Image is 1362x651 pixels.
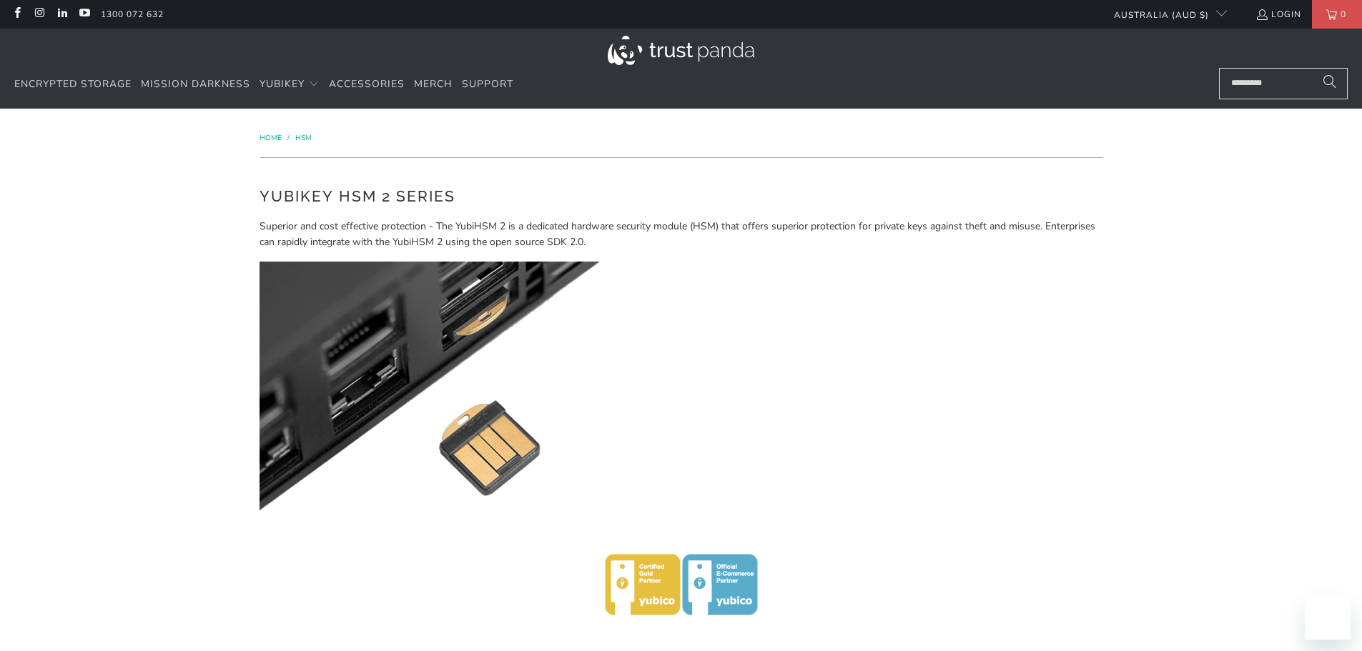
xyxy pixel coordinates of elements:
[14,68,513,101] nav: Translation missing: en.navigation.header.main_nav
[260,185,1103,208] h2: YubiKey HSM 2 Series
[260,133,282,143] span: Home
[462,77,513,91] span: Support
[33,9,45,20] a: Trust Panda Australia on Instagram
[1305,594,1351,640] iframe: Button to launch messaging window
[141,68,250,101] a: Mission Darkness
[287,133,290,143] span: /
[295,133,312,143] a: HSM
[56,9,68,20] a: Trust Panda Australia on LinkedIn
[462,68,513,101] a: Support
[260,77,305,91] span: YubiKey
[608,36,754,65] img: Trust Panda Australia
[260,68,320,101] summary: YubiKey
[329,68,405,101] a: Accessories
[14,68,132,101] a: Encrypted Storage
[78,9,90,20] a: Trust Panda Australia on YouTube
[11,9,23,20] a: Trust Panda Australia on Facebook
[1255,6,1301,22] a: Login
[14,77,132,91] span: Encrypted Storage
[260,133,284,143] a: Home
[101,6,164,22] a: 1300 072 632
[414,68,453,101] a: Merch
[1219,68,1348,99] input: Search...
[1312,68,1348,99] button: Search
[329,77,405,91] span: Accessories
[141,77,250,91] span: Mission Darkness
[260,219,1103,251] p: Superior and cost effective protection - The YubiHSM 2 is a dedicated hardware security module (H...
[414,77,453,91] span: Merch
